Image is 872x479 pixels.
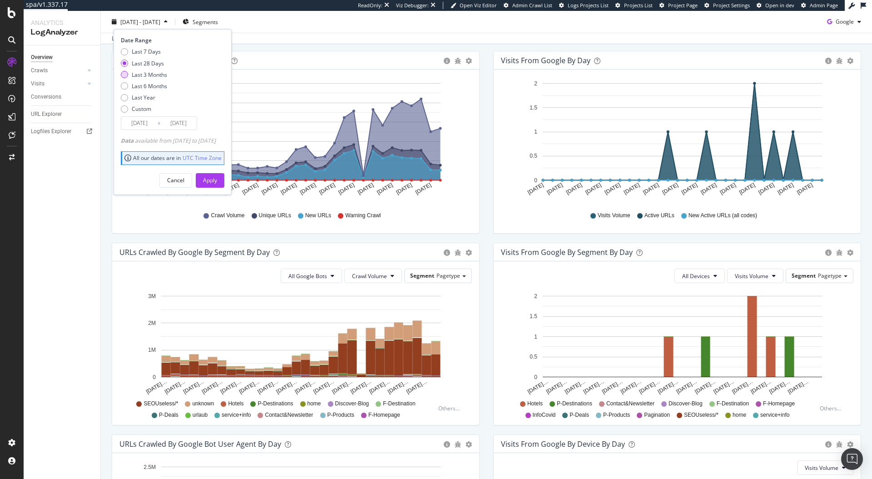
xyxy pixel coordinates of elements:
div: Apply [203,176,217,184]
span: SEOUseless/* [144,400,178,408]
span: Active URLs [644,212,674,220]
text: [DATE] [680,182,699,196]
span: Contact&Newsletter [265,411,313,419]
a: Overview [31,53,94,62]
span: F-Homepage [763,400,795,408]
span: Warning Crawl [345,212,381,220]
span: New Active URLs (all codes) [689,212,757,220]
span: Pagetype [436,272,460,279]
span: Pagetype [818,272,842,279]
div: Logfiles Explorer [31,127,71,136]
button: All Devices [674,269,725,283]
div: available from [DATE] to [DATE] [121,137,216,145]
div: bug [455,58,461,64]
text: [DATE] [299,182,317,196]
span: All Devices [682,272,710,280]
button: [DATE] - [DATE] [108,15,171,29]
span: Crawl Volume [352,272,387,280]
div: gear [466,58,472,64]
text: 1.5 [530,313,537,319]
svg: A chart. [501,77,850,203]
text: [DATE] [546,182,564,196]
text: [DATE] [260,182,278,196]
div: Cancel [167,176,184,184]
div: ReadOnly: [358,2,382,9]
a: Admin Crawl List [504,2,552,9]
div: Visits from Google By Segment By Day [501,248,633,257]
div: Others... [820,404,845,412]
text: [DATE] [414,182,432,196]
button: Visits Volume [797,460,853,475]
span: P-Deals [159,411,178,419]
div: circle-info [825,441,832,448]
text: 0.5 [530,153,537,160]
div: bug [836,441,842,448]
a: Open in dev [757,2,794,9]
div: All our dates are in [124,154,222,162]
span: All Google Bots [288,272,327,280]
text: 0.5 [530,354,537,360]
text: 1 [534,334,537,340]
span: F-Homepage [368,411,400,419]
div: URL Explorer [31,110,62,119]
text: [DATE] [796,182,814,196]
text: 1 [534,129,537,135]
span: Project Settings [713,2,750,9]
button: Segments [179,15,222,29]
text: [DATE] [357,182,375,196]
span: Segment [792,272,816,279]
text: [DATE] [241,182,259,196]
a: Projects List [615,2,653,9]
span: P-Destinations [557,400,592,408]
div: Custom [132,105,151,113]
span: Discover-Blog [669,400,703,408]
span: Admin Page [810,2,838,9]
a: Logfiles Explorer [31,127,94,136]
span: F-Destination [717,400,749,408]
span: Open in dev [765,2,794,9]
div: Others... [438,404,464,412]
text: [DATE] [280,182,298,196]
div: circle-info [444,441,450,448]
div: A chart. [501,290,850,396]
span: Unique URLs [259,212,291,220]
div: Last update [112,35,161,43]
div: bug [836,249,842,256]
div: Date Range [121,36,222,44]
div: gear [847,58,853,64]
div: gear [847,249,853,256]
button: Visits Volume [727,269,783,283]
input: Start Date [121,117,158,130]
div: bug [455,249,461,256]
span: Open Viz Editor [460,2,497,9]
span: Project Page [668,2,698,9]
a: UTC Time Zone [183,154,222,162]
div: Last 6 Months [132,82,167,90]
text: 0 [153,374,156,380]
text: 0 [534,374,537,380]
div: Viz Debugger: [396,2,429,9]
text: [DATE] [337,182,356,196]
div: A chart. [119,290,469,396]
button: Google [823,15,865,29]
div: Last 28 Days [121,59,167,67]
div: Visits [31,79,45,89]
span: Google [836,18,854,25]
div: Last 7 Days [121,48,167,55]
span: [DATE] - [DATE] [120,18,160,25]
text: [DATE] [738,182,756,196]
div: URLs Crawled by Google By Segment By Day [119,248,270,257]
button: Cancel [159,173,192,187]
span: Segments [193,18,218,25]
div: Visits From Google By Device By Day [501,439,625,449]
text: [DATE] [526,182,545,196]
div: Last 28 Days [132,59,164,67]
span: Data [121,137,135,145]
span: P-Destinations [258,400,293,408]
div: Last 3 Months [132,70,167,78]
div: Overview [31,53,53,62]
span: Visits Volume [805,464,838,472]
div: Open Intercom Messenger [841,448,863,470]
svg: A chart. [119,77,469,203]
div: circle-info [444,58,450,64]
